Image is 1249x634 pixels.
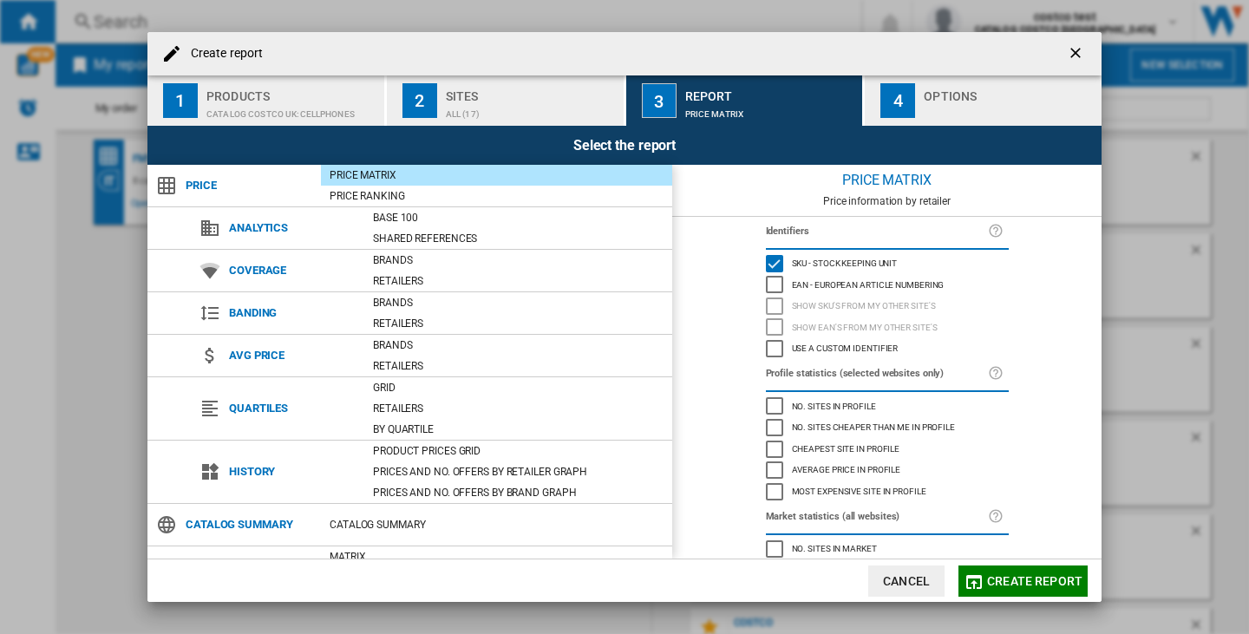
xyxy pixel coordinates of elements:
[792,541,877,553] span: No. sites in market
[766,222,988,241] label: Identifiers
[766,338,1009,360] md-checkbox: Use a custom identifier
[177,173,321,198] span: Price
[766,296,1009,317] md-checkbox: Show SKU'S from my other site's
[792,399,876,411] span: No. sites in profile
[685,101,856,119] div: Price Matrix
[766,395,1009,417] md-checkbox: No. sites in profile
[766,274,1009,296] md-checkbox: EAN - European Article Numbering
[865,75,1102,126] button: 4 Options
[163,83,198,118] div: 1
[766,253,1009,275] md-checkbox: SKU - Stock Keeping Unit
[766,507,988,526] label: Market statistics (all websites)
[792,420,955,432] span: No. sites cheaper than me in profile
[321,187,672,205] div: Price Ranking
[364,315,672,332] div: Retailers
[924,82,1095,101] div: Options
[792,298,936,310] span: Show SKU'S from my other site's
[766,480,1009,502] md-checkbox: Most expensive site in profile
[792,278,945,290] span: EAN - European Article Numbering
[868,565,945,597] button: Cancel
[220,258,364,283] span: Coverage
[147,75,386,126] button: 1 Products CATALOG COSTCO UK:Cellphones
[177,555,321,579] span: Promotions
[364,400,672,417] div: Retailers
[792,341,899,353] span: Use a custom identifier
[766,317,1009,338] md-checkbox: Show EAN's from my other site's
[792,320,938,332] span: Show EAN's from my other site's
[685,82,856,101] div: Report
[402,83,437,118] div: 2
[364,294,672,311] div: Brands
[1067,44,1088,65] ng-md-icon: getI18NText('BUTTONS.CLOSE_DIALOG')
[220,460,364,484] span: History
[220,396,364,421] span: Quartiles
[364,463,672,480] div: Prices and No. offers by retailer graph
[206,101,377,119] div: CATALOG COSTCO UK:Cellphones
[364,484,672,501] div: Prices and No. offers by brand graph
[792,462,901,474] span: Average price in profile
[766,417,1009,439] md-checkbox: No. sites cheaper than me in profile
[220,343,364,368] span: Avg price
[766,364,988,383] label: Profile statistics (selected websites only)
[364,421,672,438] div: By quartile
[321,516,672,533] div: Catalog Summary
[364,252,672,269] div: Brands
[177,513,321,537] span: Catalog Summary
[147,126,1102,165] div: Select the report
[792,441,900,454] span: Cheapest site in profile
[626,75,865,126] button: 3 Report Price Matrix
[642,83,677,118] div: 3
[792,256,898,268] span: SKU - Stock Keeping Unit
[672,165,1102,195] div: Price Matrix
[220,301,364,325] span: Banding
[766,460,1009,481] md-checkbox: Average price in profile
[364,230,672,247] div: Shared references
[387,75,625,126] button: 2 Sites ALL (17)
[672,195,1102,207] div: Price information by retailer
[364,442,672,460] div: Product prices grid
[364,209,672,226] div: Base 100
[182,45,263,62] h4: Create report
[220,216,364,240] span: Analytics
[364,357,672,375] div: Retailers
[880,83,915,118] div: 4
[364,272,672,290] div: Retailers
[792,484,926,496] span: Most expensive site in profile
[321,167,672,184] div: Price Matrix
[364,379,672,396] div: Grid
[446,82,617,101] div: Sites
[766,438,1009,460] md-checkbox: Cheapest site in profile
[987,574,1082,588] span: Create report
[446,101,617,119] div: ALL (17)
[1060,36,1095,71] button: getI18NText('BUTTONS.CLOSE_DIALOG')
[958,565,1088,597] button: Create report
[321,548,672,565] div: Matrix
[364,337,672,354] div: Brands
[206,82,377,101] div: Products
[766,539,1009,560] md-checkbox: No. sites in market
